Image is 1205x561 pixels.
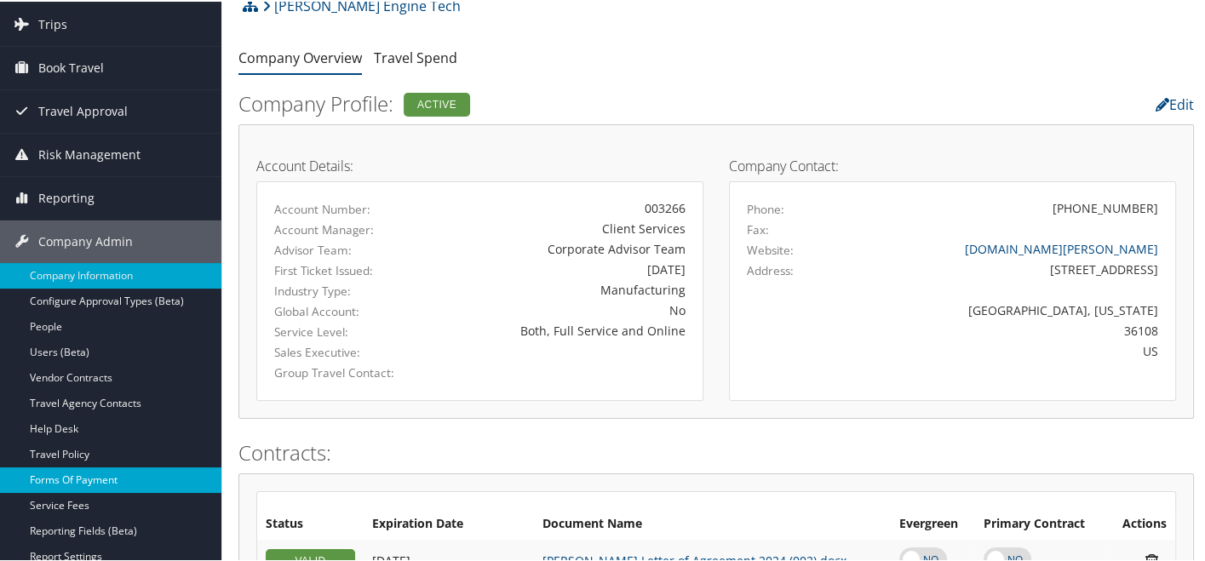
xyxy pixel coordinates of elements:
th: Status [257,507,364,538]
label: Sales Executive: [274,342,394,359]
label: Global Account: [274,301,394,318]
label: Account Number: [274,199,394,216]
label: Phone: [747,199,784,216]
h4: Company Contact: [729,157,1176,171]
div: Both, Full Service and Online [420,320,686,338]
h2: Contracts: [238,437,1194,466]
div: 003266 [420,197,686,215]
span: Reporting [38,175,95,218]
div: [PHONE_NUMBER] [1053,197,1158,215]
label: First Ticket Issued: [274,260,394,278]
a: Travel Spend [374,47,457,66]
a: [DOMAIN_NAME][PERSON_NAME] [965,239,1158,255]
label: Account Manager: [274,220,394,237]
h4: Account Details: [256,157,703,171]
a: Edit [1156,94,1194,112]
div: US [856,341,1158,358]
span: Travel Approval [38,89,128,131]
span: Trips [38,2,67,44]
th: Evergreen [891,507,975,538]
div: Active [404,91,470,115]
label: Address: [747,260,794,278]
th: Primary Contract [975,507,1107,538]
label: Website: [747,240,794,257]
a: Company Overview [238,47,362,66]
th: Expiration Date [364,507,534,538]
span: Book Travel [38,45,104,88]
label: Service Level: [274,322,394,339]
div: 36108 [856,320,1158,338]
div: [STREET_ADDRESS] [856,259,1158,277]
div: [GEOGRAPHIC_DATA], [US_STATE] [856,300,1158,318]
label: Advisor Team: [274,240,394,257]
div: Manufacturing [420,279,686,297]
div: Corporate Advisor Team [420,238,686,256]
span: Company Admin [38,219,133,261]
div: [DATE] [420,259,686,277]
div: Client Services [420,218,686,236]
label: Industry Type: [274,281,394,298]
th: Document Name [534,507,891,538]
span: Risk Management [38,132,141,175]
div: No [420,300,686,318]
h2: Company Profile: [238,88,867,117]
th: Actions [1107,507,1175,538]
label: Fax: [747,220,769,237]
label: Group Travel Contact: [274,363,394,380]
